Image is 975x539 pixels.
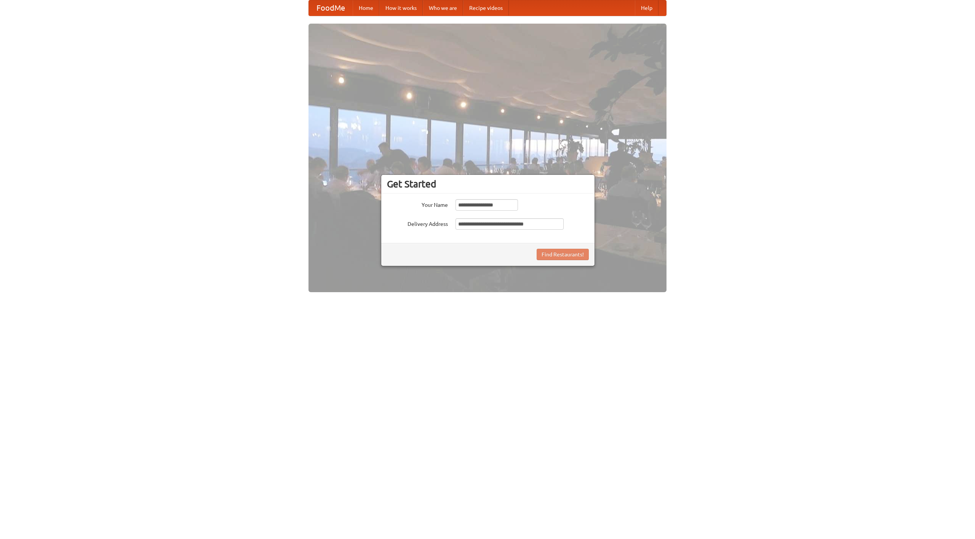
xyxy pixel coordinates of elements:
a: Who we are [423,0,463,16]
label: Delivery Address [387,218,448,228]
h3: Get Started [387,178,589,190]
a: FoodMe [309,0,353,16]
button: Find Restaurants! [537,249,589,260]
label: Your Name [387,199,448,209]
a: Help [635,0,659,16]
a: Recipe videos [463,0,509,16]
a: How it works [379,0,423,16]
a: Home [353,0,379,16]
